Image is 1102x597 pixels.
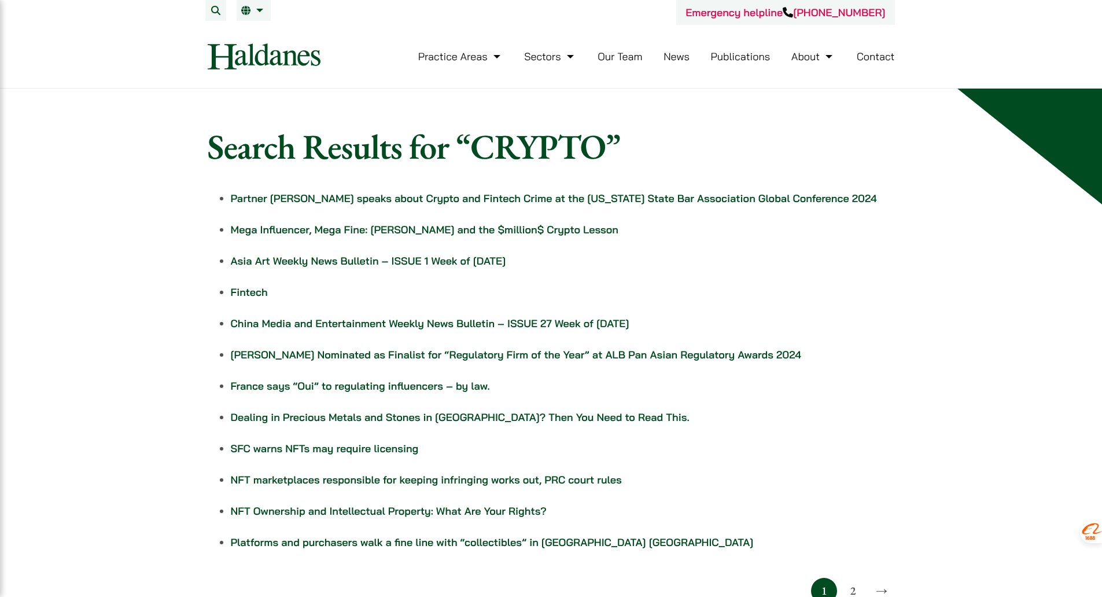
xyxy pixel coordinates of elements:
a: SFC warns NFTs may require licensing [231,442,419,455]
a: News [664,50,690,63]
h1: Search Results for “CRYPTO” [208,126,895,167]
a: [PERSON_NAME] Nominated as Finalist for “Regulatory Firm of the Year” at ALB Pan Asian Regulatory... [231,348,801,361]
img: Logo of Haldanes [208,43,320,69]
a: China Media and Entertainment Weekly News Bulletin – ISSUE 27 Week of [DATE] [231,317,629,330]
a: Emergency helpline[PHONE_NUMBER] [685,6,885,19]
a: Platforms and purchasers walk a fine line with “collectibles” in [GEOGRAPHIC_DATA] [GEOGRAPHIC_DATA] [231,536,754,549]
a: EN [241,6,266,15]
a: Fintech [231,285,268,299]
a: Practice Areas [418,50,503,63]
a: Our Team [598,50,642,63]
a: Asia Art Weekly News Bulletin – ISSUE 1 Week of [DATE] [231,254,506,268]
a: NFT marketplaces responsible for keeping infringing works out, PRC court rules [231,473,622,486]
a: Mega Influencer, Mega Fine: [PERSON_NAME] and the $million$ Crypto Lesson [231,223,619,236]
a: Contact [857,50,895,63]
a: France says “Oui” to regulating influencers – by law. [231,379,490,393]
a: About [791,50,835,63]
a: Dealing in Precious Metals and Stones in [GEOGRAPHIC_DATA]? Then You Need to Read This. [231,411,690,424]
a: Partner [PERSON_NAME] speaks about Crypto and Fintech Crime at the [US_STATE] State Bar Associati... [231,192,877,205]
a: Sectors [524,50,576,63]
a: Publications [711,50,771,63]
a: NFT Ownership and Intellectual Property: What Are Your Rights? [231,504,547,518]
